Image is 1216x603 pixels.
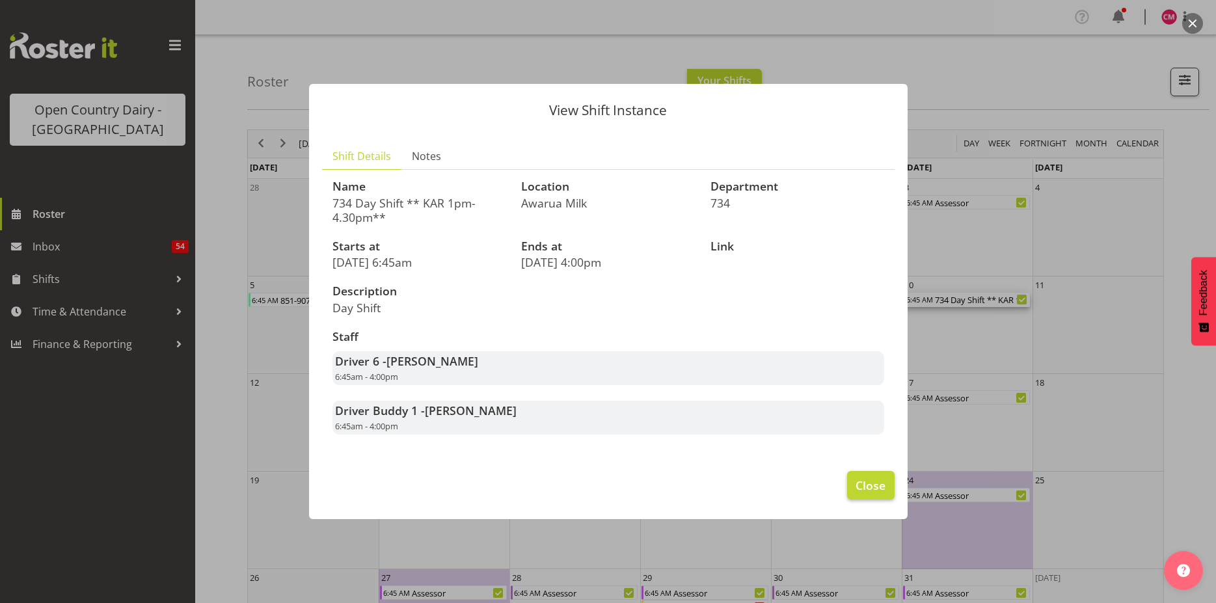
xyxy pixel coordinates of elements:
h3: Department [710,180,884,193]
span: [PERSON_NAME] [386,353,478,369]
h3: Description [332,285,601,298]
strong: Driver Buddy 1 - [335,403,517,418]
h3: Location [521,180,695,193]
h3: Ends at [521,240,695,253]
h3: Staff [332,330,884,343]
p: [DATE] 4:00pm [521,255,695,269]
img: help-xxl-2.png [1177,564,1190,577]
button: Close [847,471,894,500]
button: Feedback - Show survey [1191,257,1216,345]
p: Day Shift [332,301,601,315]
h3: Name [332,180,506,193]
p: Awarua Milk [521,196,695,210]
p: 734 [710,196,884,210]
strong: Driver 6 - [335,353,478,369]
span: Feedback [1198,270,1209,315]
span: 6:45am - 4:00pm [335,420,398,432]
span: [PERSON_NAME] [425,403,517,418]
h3: Starts at [332,240,506,253]
span: Close [856,477,885,494]
p: View Shift Instance [322,103,895,117]
p: [DATE] 6:45am [332,255,506,269]
span: Shift Details [332,148,391,164]
span: 6:45am - 4:00pm [335,371,398,382]
span: Notes [412,148,441,164]
h3: Link [710,240,884,253]
p: 734 Day Shift ** KAR 1pm-4.30pm** [332,196,506,224]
